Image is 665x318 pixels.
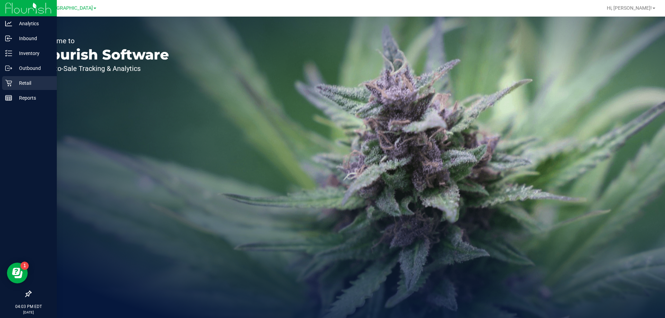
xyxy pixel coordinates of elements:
[37,48,169,62] p: Flourish Software
[5,35,12,42] inline-svg: Inbound
[7,263,28,283] iframe: Resource center
[12,49,54,57] p: Inventory
[5,65,12,72] inline-svg: Outbound
[12,79,54,87] p: Retail
[5,20,12,27] inline-svg: Analytics
[37,65,169,72] p: Seed-to-Sale Tracking & Analytics
[45,5,93,11] span: [GEOGRAPHIC_DATA]
[5,80,12,87] inline-svg: Retail
[3,303,54,310] p: 04:03 PM EDT
[5,94,12,101] inline-svg: Reports
[12,34,54,43] p: Inbound
[12,94,54,102] p: Reports
[607,5,652,11] span: Hi, [PERSON_NAME]!
[5,50,12,57] inline-svg: Inventory
[12,64,54,72] p: Outbound
[37,37,169,44] p: Welcome to
[20,262,29,270] iframe: Resource center unread badge
[3,310,54,315] p: [DATE]
[12,19,54,28] p: Analytics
